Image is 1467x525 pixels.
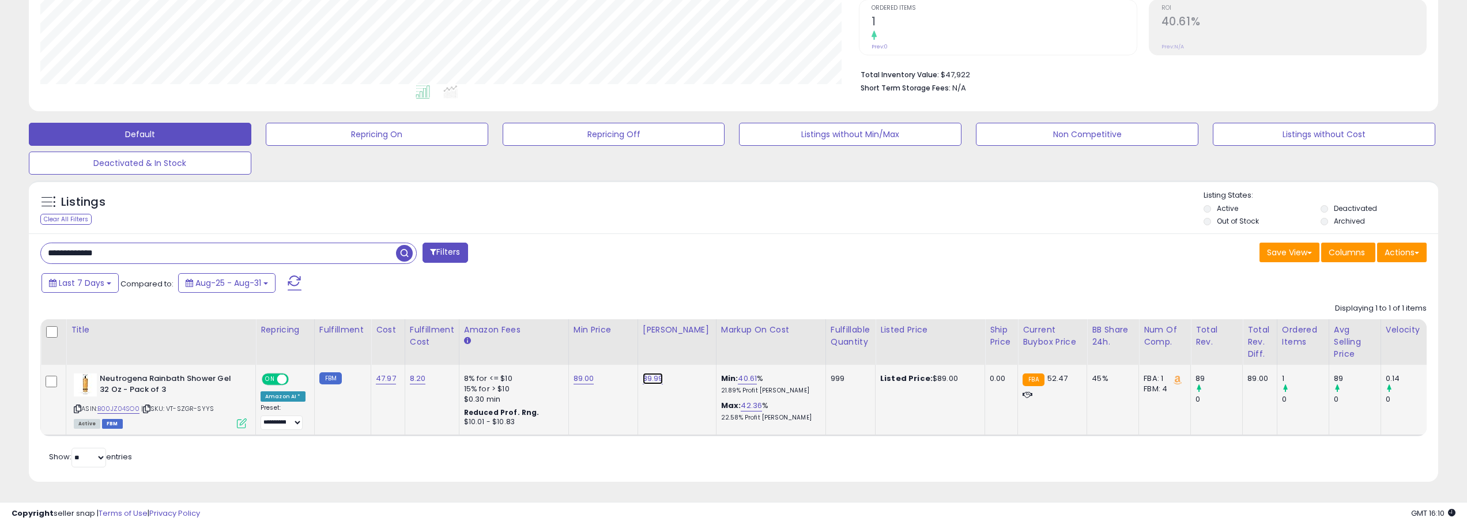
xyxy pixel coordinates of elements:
[1092,324,1134,348] div: BB Share 24h.
[319,372,342,384] small: FBM
[376,373,396,384] a: 47.97
[739,123,961,146] button: Listings without Min/Max
[1334,394,1381,405] div: 0
[1247,324,1272,360] div: Total Rev. Diff.
[423,243,467,263] button: Filters
[1334,216,1365,226] label: Archived
[861,67,1418,81] li: $47,922
[99,508,148,519] a: Terms of Use
[1092,373,1130,384] div: 45%
[643,324,711,336] div: [PERSON_NAME]
[74,373,97,396] img: 31LAqKI65VL._SL40_.jpg
[1282,324,1324,348] div: Ordered Items
[861,70,939,80] b: Total Inventory Value:
[721,373,738,384] b: Min:
[1329,247,1365,258] span: Columns
[1144,373,1182,384] div: FBA: 1
[49,451,132,462] span: Show: entries
[721,387,817,395] p: 21.89% Profit [PERSON_NAME]
[1144,384,1182,394] div: FBM: 4
[952,82,966,93] span: N/A
[59,277,104,289] span: Last 7 Days
[880,373,933,384] b: Listed Price:
[71,324,251,336] div: Title
[721,400,741,411] b: Max:
[410,324,454,348] div: Fulfillment Cost
[1282,394,1329,405] div: 0
[1334,203,1377,213] label: Deactivated
[195,277,261,289] span: Aug-25 - Aug-31
[1196,373,1242,384] div: 89
[1047,373,1068,384] span: 52.47
[1377,243,1427,262] button: Actions
[376,324,400,336] div: Cost
[29,123,251,146] button: Default
[12,508,54,519] strong: Copyright
[74,373,247,427] div: ASIN:
[29,152,251,175] button: Deactivated & In Stock
[97,404,139,414] a: B00JZ04SO0
[721,401,817,422] div: %
[40,214,92,225] div: Clear All Filters
[1334,373,1381,384] div: 89
[120,278,174,289] span: Compared to:
[976,123,1198,146] button: Non Competitive
[74,419,100,429] span: All listings currently available for purchase on Amazon
[721,414,817,422] p: 22.58% Profit [PERSON_NAME]
[464,324,564,336] div: Amazon Fees
[464,384,560,394] div: 15% for > $10
[12,508,200,519] div: seller snap | |
[861,83,951,93] b: Short Term Storage Fees:
[287,375,306,384] span: OFF
[872,5,1136,12] span: Ordered Items
[1386,394,1432,405] div: 0
[319,324,366,336] div: Fulfillment
[990,373,1009,384] div: 0.00
[1023,373,1044,386] small: FBA
[141,404,214,413] span: | SKU: VT-SZGR-SYYS
[100,373,240,398] b: Neutrogena Rainbath Shower Gel 32 Oz - Pack of 3
[1161,15,1426,31] h2: 40.61%
[149,508,200,519] a: Privacy Policy
[1334,324,1376,360] div: Avg Selling Price
[464,373,560,384] div: 8% for <= $10
[464,417,560,427] div: $10.01 - $10.83
[880,373,976,384] div: $89.00
[1411,508,1455,519] span: 2025-09-8 16:10 GMT
[1247,373,1268,384] div: 89.00
[1196,394,1242,405] div: 0
[872,43,888,50] small: Prev: 0
[880,324,980,336] div: Listed Price
[464,394,560,405] div: $0.30 min
[464,407,540,417] b: Reduced Prof. Rng.
[1282,373,1329,384] div: 1
[574,324,633,336] div: Min Price
[574,373,594,384] a: 89.00
[738,373,757,384] a: 40.61
[503,123,725,146] button: Repricing Off
[1259,243,1319,262] button: Save View
[643,373,663,384] a: 89.99
[1386,324,1428,336] div: Velocity
[1335,303,1427,314] div: Displaying 1 to 1 of 1 items
[990,324,1013,348] div: Ship Price
[716,319,825,365] th: The percentage added to the cost of goods (COGS) that forms the calculator for Min & Max prices.
[261,324,310,336] div: Repricing
[1213,123,1435,146] button: Listings without Cost
[721,324,821,336] div: Markup on Cost
[1321,243,1375,262] button: Columns
[1023,324,1082,348] div: Current Buybox Price
[1196,324,1238,348] div: Total Rev.
[741,400,762,411] a: 42.36
[61,194,105,210] h5: Listings
[831,373,866,384] div: 999
[464,336,471,346] small: Amazon Fees.
[410,373,426,384] a: 8.20
[831,324,870,348] div: Fulfillable Quantity
[1217,216,1259,226] label: Out of Stock
[266,123,488,146] button: Repricing On
[1217,203,1238,213] label: Active
[1204,190,1438,201] p: Listing States:
[1161,43,1184,50] small: Prev: N/A
[1144,324,1186,348] div: Num of Comp.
